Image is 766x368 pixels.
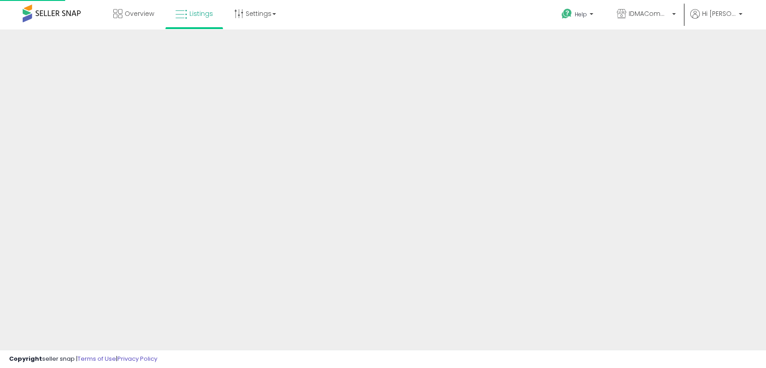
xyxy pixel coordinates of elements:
a: Hi [PERSON_NAME] [690,9,742,29]
a: Terms of Use [78,354,116,363]
span: IDMACommerce LLC [629,9,669,18]
span: Listings [189,9,213,18]
strong: Copyright [9,354,42,363]
div: seller snap | | [9,355,157,363]
span: Overview [125,9,154,18]
span: Hi [PERSON_NAME] [702,9,736,18]
i: Get Help [561,8,572,20]
a: Help [554,1,602,29]
a: Privacy Policy [117,354,157,363]
span: Help [575,10,587,18]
